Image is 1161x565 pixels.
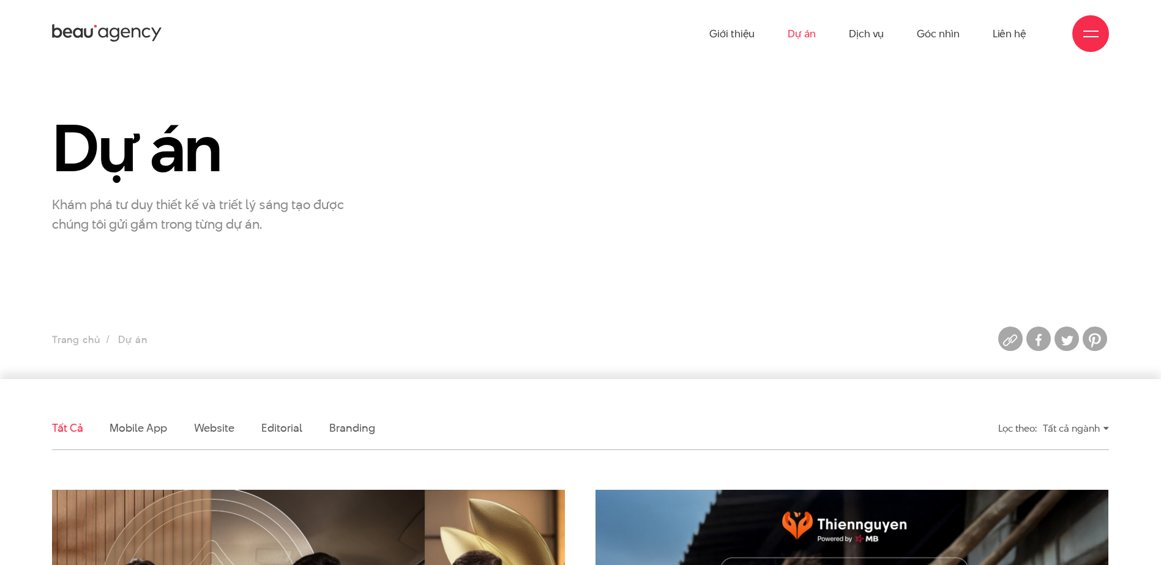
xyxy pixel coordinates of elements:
[52,194,358,234] p: Khám phá tư duy thiết kế và triết lý sáng tạo được chúng tôi gửi gắm trong từng dự án.
[1043,418,1109,439] div: Tất cả ngành
[329,420,375,435] a: Branding
[52,420,83,435] a: Tất cả
[998,418,1037,439] div: Lọc theo:
[52,113,384,183] h1: Dự án
[261,420,302,435] a: Editorial
[194,420,234,435] a: Website
[110,420,166,435] a: Mobile app
[52,333,100,347] a: Trang chủ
